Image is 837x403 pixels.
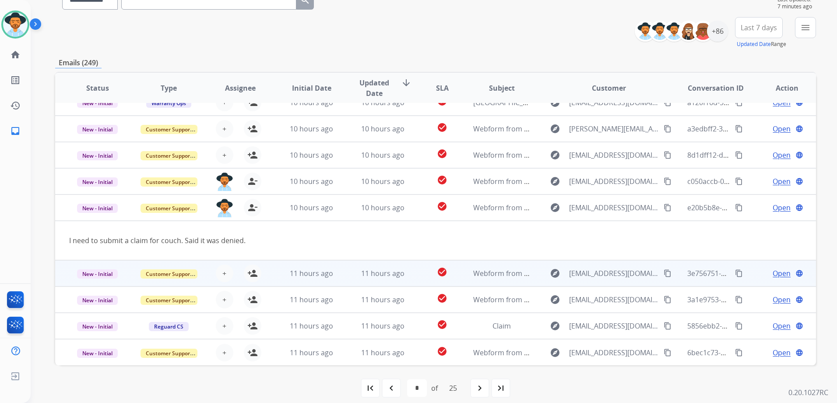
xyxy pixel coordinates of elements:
[247,202,258,213] mat-icon: person_remove
[687,177,818,186] span: c050accb-07b8-4f23-bfdb-485af8881735
[569,347,659,358] span: [EMAIL_ADDRESS][DOMAIN_NAME]
[141,204,197,213] span: Customer Support
[795,322,803,330] mat-icon: language
[361,321,404,331] span: 11 hours ago
[707,21,728,42] div: +86
[401,78,411,88] mat-icon: arrow_downward
[141,349,197,358] span: Customer Support
[77,204,118,213] span: New - Initial
[247,268,258,279] mat-icon: person_add
[216,173,233,191] img: agent-avatar
[773,124,791,134] span: Open
[222,150,226,160] span: +
[290,177,333,186] span: 10 hours ago
[69,235,659,246] div: I need to submit a claim for couch. Said it was denied.
[550,268,560,279] mat-icon: explore
[290,124,333,134] span: 10 hours ago
[735,204,743,212] mat-icon: content_copy
[737,41,771,48] button: Updated Date
[800,22,811,33] mat-icon: menu
[361,150,404,160] span: 10 hours ago
[687,295,822,304] span: 3a1e9753-a5fb-426b-9ddb-ce0e5cb04a74
[550,124,560,134] mat-icon: explore
[247,124,258,134] mat-icon: person_add
[735,125,743,133] mat-icon: content_copy
[55,57,102,68] p: Emails (249)
[386,383,397,393] mat-icon: navigate_before
[77,125,118,134] span: New - Initial
[569,150,659,160] span: [EMAIL_ADDRESS][DOMAIN_NAME]
[247,294,258,305] mat-icon: person_add
[437,267,447,277] mat-icon: check_circle
[773,202,791,213] span: Open
[688,83,744,93] span: Conversation ID
[788,387,828,398] p: 0.20.1027RC
[735,177,743,185] mat-icon: content_copy
[216,146,233,164] button: +
[149,322,189,331] span: Reguard CS
[77,151,118,160] span: New - Initial
[86,83,109,93] span: Status
[141,269,197,279] span: Customer Support
[795,177,803,185] mat-icon: language
[687,203,822,212] span: e20b5b8e-281e-4a60-a5ee-df52b78a4389
[247,176,258,187] mat-icon: person_remove
[664,125,672,133] mat-icon: content_copy
[795,204,803,212] mat-icon: language
[77,349,118,358] span: New - Initial
[550,321,560,331] mat-icon: explore
[735,151,743,159] mat-icon: content_copy
[222,268,226,279] span: +
[687,269,820,278] span: 3e756751-e3de-45da-9874-b9fafdc76801
[216,265,233,282] button: +
[141,151,197,160] span: Customer Support
[222,321,226,331] span: +
[225,83,256,93] span: Assignee
[569,124,659,134] span: [PERSON_NAME][EMAIL_ADDRESS][DOMAIN_NAME]
[492,321,511,331] span: Claim
[773,321,791,331] span: Open
[361,124,404,134] span: 10 hours ago
[745,73,816,103] th: Action
[290,295,333,304] span: 11 hours ago
[741,26,777,29] span: Last 7 days
[290,203,333,212] span: 10 hours ago
[222,294,226,305] span: +
[737,40,786,48] span: Range
[795,125,803,133] mat-icon: language
[735,322,743,330] mat-icon: content_copy
[361,295,404,304] span: 11 hours ago
[216,344,233,361] button: +
[475,383,485,393] mat-icon: navigate_next
[292,83,331,93] span: Initial Date
[795,349,803,357] mat-icon: language
[664,349,672,357] mat-icon: content_copy
[569,268,659,279] span: [EMAIL_ADDRESS][DOMAIN_NAME]
[795,296,803,304] mat-icon: language
[550,347,560,358] mat-icon: explore
[687,150,819,160] span: 8d1dff12-daed-407d-bebe-b86dfffd65b7
[431,383,438,393] div: of
[473,150,672,160] span: Webform from [EMAIL_ADDRESS][DOMAIN_NAME] on [DATE]
[247,150,258,160] mat-icon: person_add
[437,201,447,212] mat-icon: check_circle
[216,317,233,335] button: +
[3,12,28,37] img: avatar
[473,269,672,278] span: Webform from [EMAIL_ADDRESS][DOMAIN_NAME] on [DATE]
[222,347,226,358] span: +
[437,346,447,357] mat-icon: check_circle
[77,296,118,305] span: New - Initial
[569,321,659,331] span: [EMAIL_ADDRESS][DOMAIN_NAME]
[664,322,672,330] mat-icon: content_copy
[437,319,447,330] mat-icon: check_circle
[550,150,560,160] mat-icon: explore
[442,379,464,397] div: 25
[216,120,233,138] button: +
[773,176,791,187] span: Open
[216,291,233,308] button: +
[77,177,118,187] span: New - Initial
[795,151,803,159] mat-icon: language
[735,349,743,357] mat-icon: content_copy
[735,17,783,38] button: Last 7 days
[355,78,394,99] span: Updated Date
